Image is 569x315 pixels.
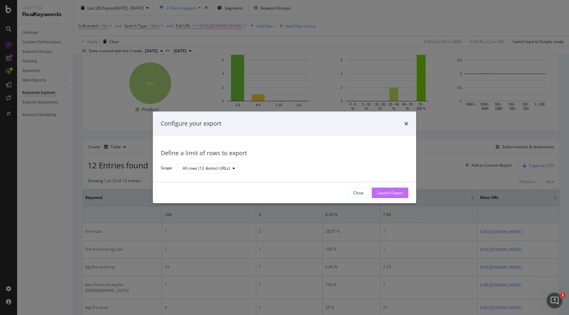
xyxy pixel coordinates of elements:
div: modal [153,111,416,203]
div: Close [353,190,364,196]
iframe: Intercom live chat [547,293,562,308]
button: All rows (12 distinct URLs) [177,163,238,174]
button: Launch Export [372,188,408,198]
span: 1 [560,293,565,298]
button: Close [348,188,369,198]
div: Launch Export [377,190,403,196]
label: Scope [161,165,172,173]
div: All rows (12 distinct URLs) [183,166,230,170]
div: times [404,119,408,128]
div: Configure your export [161,119,221,128]
div: Define a limit of rows to export [161,149,408,157]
